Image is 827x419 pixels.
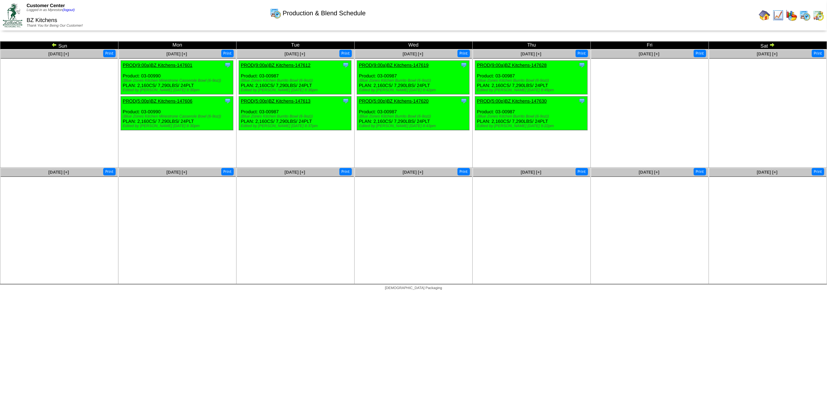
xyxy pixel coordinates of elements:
[772,10,784,21] img: line_graph.gif
[359,114,469,119] div: (Blue Zones Kitchen Burrito Bowl (6-9oz))
[521,170,541,175] span: [DATE] [+]
[475,97,588,130] div: Product: 03-00987 PLAN: 2,160CS / 7,290LBS / 24PLT
[812,50,824,57] button: Print
[284,51,305,56] a: [DATE] [+]
[123,98,193,104] a: PROD(5:00p)BZ Kitchens-147606
[477,88,587,92] div: Edited by [PERSON_NAME] [DATE] 8:49pm
[241,98,311,104] a: PROD(5:00p)BZ Kitchens-147613
[51,42,57,48] img: arrowleft.gif
[639,170,659,175] a: [DATE] [+]
[359,78,469,83] div: (Blue Zones Kitchen Burrito Bowl (6-9oz))
[3,3,22,27] img: ZoRoCo_Logo(Green%26Foil)%20jpg.webp
[221,168,234,175] button: Print
[757,51,777,56] a: [DATE] [+]
[103,50,116,57] button: Print
[284,170,305,175] a: [DATE] [+]
[221,50,234,57] button: Print
[576,168,588,175] button: Print
[359,124,469,128] div: Edited by [PERSON_NAME] [DATE] 8:43pm
[812,168,824,175] button: Print
[63,8,75,12] a: (logout)
[359,98,429,104] a: PROD(5:00p)BZ Kitchens-147620
[477,98,547,104] a: PROD(5:00p)BZ Kitchens-147630
[283,10,366,17] span: Production & Blend Schedule
[342,61,349,69] img: Tooltip
[121,97,233,130] div: Product: 03-00990 PLAN: 2,160CS / 7,290LBS / 24PLT
[757,170,777,175] a: [DATE] [+]
[224,61,231,69] img: Tooltip
[339,168,352,175] button: Print
[241,88,351,92] div: Edited by [PERSON_NAME] [DATE] 8:36pm
[477,114,587,119] div: (Blue Zones Kitchen Burrito Bowl (6-9oz))
[241,62,311,68] a: PROD(9:00a)BZ Kitchens-147612
[591,42,709,49] td: Fri
[241,78,351,83] div: (Blue Zones Kitchen Burrito Bowl (6-9oz))
[27,17,57,23] span: BZ Kitchens
[237,42,355,49] td: Tue
[270,7,281,19] img: calendarprod.gif
[0,42,118,49] td: Sun
[578,97,585,104] img: Tooltip
[359,88,469,92] div: Edited by [PERSON_NAME] [DATE] 8:42pm
[27,24,83,28] span: Thank You for Being Our Customer!
[357,97,470,130] div: Product: 03-00987 PLAN: 2,160CS / 7,290LBS / 24PLT
[239,97,351,130] div: Product: 03-00987 PLAN: 2,160CS / 7,290LBS / 24PLT
[27,8,75,12] span: Logged in as Mpreston
[475,61,588,94] div: Product: 03-00987 PLAN: 2,160CS / 7,290LBS / 24PLT
[224,97,231,104] img: Tooltip
[457,50,470,57] button: Print
[241,114,351,119] div: (Blue Zones Kitchen Burrito Bowl (6-9oz))
[460,61,467,69] img: Tooltip
[799,10,811,21] img: calendarprod.gif
[48,170,69,175] a: [DATE] [+]
[769,42,775,48] img: arrowright.gif
[477,62,547,68] a: PROD(9:00a)BZ Kitchens-147628
[166,170,187,175] a: [DATE] [+]
[123,88,233,92] div: Edited by [PERSON_NAME] [DATE] 8:30pm
[385,286,442,290] span: [DEMOGRAPHIC_DATA] Packaging
[355,42,473,49] td: Wed
[521,51,541,56] a: [DATE] [+]
[123,62,193,68] a: PROD(9:00a)BZ Kitchens-147601
[239,61,351,94] div: Product: 03-00987 PLAN: 2,160CS / 7,290LBS / 24PLT
[694,168,706,175] button: Print
[123,78,233,83] div: (Blue Zones Kitchen Minestrone Casserole Bowl (6-9oz))
[48,51,69,56] a: [DATE] [+]
[759,10,770,21] img: home.gif
[241,124,351,128] div: Edited by [PERSON_NAME] [DATE] 8:37pm
[639,51,659,56] a: [DATE] [+]
[477,124,587,128] div: Edited by [PERSON_NAME] [DATE] 9:22pm
[342,97,349,104] img: Tooltip
[473,42,591,49] td: Thu
[121,61,233,94] div: Product: 03-00990 PLAN: 2,160CS / 7,290LBS / 24PLT
[477,78,587,83] div: (Blue Zones Kitchen Burrito Bowl (6-9oz))
[578,61,585,69] img: Tooltip
[166,51,187,56] a: [DATE] [+]
[27,3,65,8] span: Customer Center
[460,97,467,104] img: Tooltip
[403,51,423,56] a: [DATE] [+]
[118,42,237,49] td: Mon
[694,50,706,57] button: Print
[123,124,233,128] div: Edited by [PERSON_NAME] [DATE] 8:30pm
[359,62,429,68] a: PROD(9:00a)BZ Kitchens-147619
[103,168,116,175] button: Print
[709,42,827,49] td: Sat
[403,170,423,175] a: [DATE] [+]
[339,50,352,57] button: Print
[576,50,588,57] button: Print
[457,168,470,175] button: Print
[786,10,797,21] img: graph.gif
